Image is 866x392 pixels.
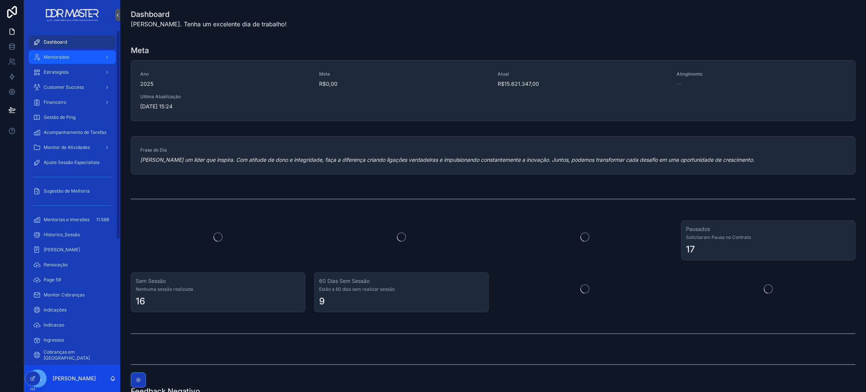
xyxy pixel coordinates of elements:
[140,156,754,163] em: [PERSON_NAME] um líder que inspira. Com atitude de dono e integridade, faça a diferença criando l...
[46,9,98,21] img: App logo
[44,349,108,361] span: Cobranças em [GEOGRAPHIC_DATA]
[686,243,695,255] div: 17
[29,318,116,332] a: Indicacao
[319,286,484,292] span: Estão a 60 dias sem realizar sessão
[44,322,64,328] span: Indicacao
[44,144,90,150] span: Monitor de Atividades
[29,111,116,124] a: Gestão de Ping
[136,295,145,307] div: 16
[319,295,325,307] div: 9
[29,35,116,49] a: Dashboard
[131,20,287,29] p: [PERSON_NAME]. Tenha um excelente dia de trabalho!
[44,84,84,90] span: Customer Success
[44,262,68,268] span: Renovação
[44,232,80,238] span: Historico_Sessão
[29,81,116,94] a: Customer Success
[140,71,310,77] span: Ano
[44,292,85,298] span: Monitor Cobranças
[319,277,484,285] h3: 60 Dias Sem Sessão
[136,286,300,292] span: Nenhuma sessão realizada
[44,99,66,105] span: Financeiro
[53,375,96,382] p: [PERSON_NAME]
[136,277,300,285] h3: Sem Sessão
[498,71,668,77] span: Atual
[29,126,116,139] a: Acompanhamento de Tarefas
[29,333,116,347] a: Ingressos
[29,141,116,154] a: Monitor de Atividades
[29,243,116,257] a: [PERSON_NAME]
[44,114,76,120] span: Gestão de Ping
[44,247,80,253] span: [PERSON_NAME]
[29,50,116,64] a: Mentorados
[498,80,668,88] span: R$15.621.347,00
[29,258,116,272] a: Renovação
[29,228,116,242] a: Historico_Sessão
[29,184,116,198] a: Sugestão de Melhoria
[94,215,111,224] div: 11.588
[44,307,67,313] span: Indicações
[44,188,90,194] span: Sugestão de Melhoria
[677,80,681,88] span: --
[44,277,61,283] span: Page 59
[29,303,116,317] a: Indicações
[44,39,67,45] span: Dashboard
[686,234,851,240] span: Solicitaram Pausa no Contrato
[44,160,100,166] span: Ajuste Sessão Especialista
[24,30,120,365] div: scrollable content
[44,129,106,135] span: Acompanhamento de Tarefas
[44,217,89,223] span: Mentorias e Imersões
[686,225,851,233] h3: Pausados
[29,348,116,362] a: Cobranças em [GEOGRAPHIC_DATA]
[29,65,116,79] a: Estrategista
[29,96,116,109] a: Financeiro
[140,94,310,100] span: Ultima Atualização
[131,9,287,20] h1: Dashboard
[29,273,116,287] a: Page 59
[140,147,846,153] span: Frase do Dia
[140,80,310,88] span: 2025
[319,80,489,88] span: R$0,00
[131,45,149,56] h1: Meta
[29,288,116,302] a: Monitor Cobranças
[29,156,116,169] a: Ajuste Sessão Especialista
[44,69,69,75] span: Estrategista
[44,337,64,343] span: Ingressos
[140,103,310,110] span: [DATE] 15:24
[319,71,489,77] span: Meta
[29,213,116,226] a: Mentorias e Imersões11.588
[677,71,846,77] span: Atingimento
[44,54,69,60] span: Mentorados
